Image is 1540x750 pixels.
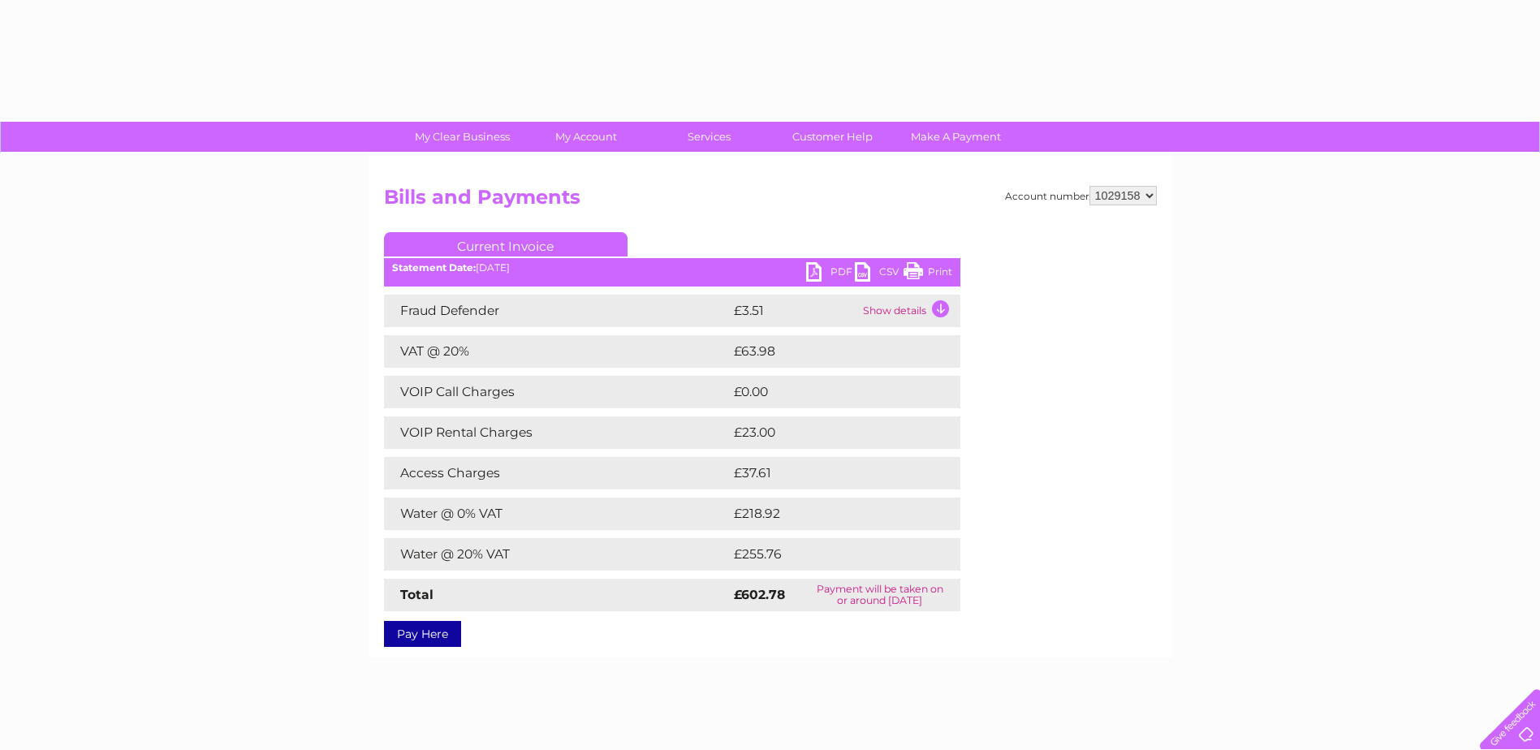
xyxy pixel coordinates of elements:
td: £23.00 [730,416,928,449]
td: £3.51 [730,295,859,327]
td: VAT @ 20% [384,335,730,368]
td: Show details [859,295,960,327]
td: Fraud Defender [384,295,730,327]
td: £0.00 [730,376,923,408]
a: PDF [806,262,855,286]
a: My Account [519,122,653,152]
td: £218.92 [730,498,930,530]
b: Statement Date: [392,261,476,274]
a: Print [904,262,952,286]
td: £37.61 [730,457,925,489]
td: £63.98 [730,335,928,368]
a: Make A Payment [889,122,1023,152]
td: Water @ 0% VAT [384,498,730,530]
h2: Bills and Payments [384,186,1157,217]
td: Water @ 20% VAT [384,538,730,571]
td: VOIP Call Charges [384,376,730,408]
a: Pay Here [384,621,461,647]
td: Payment will be taken on or around [DATE] [800,579,960,611]
td: VOIP Rental Charges [384,416,730,449]
a: My Clear Business [395,122,529,152]
td: £255.76 [730,538,931,571]
div: [DATE] [384,262,960,274]
a: Current Invoice [384,232,628,256]
strong: £602.78 [734,587,785,602]
a: Customer Help [766,122,899,152]
a: CSV [855,262,904,286]
td: Access Charges [384,457,730,489]
strong: Total [400,587,434,602]
div: Account number [1005,186,1157,205]
a: Services [642,122,776,152]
